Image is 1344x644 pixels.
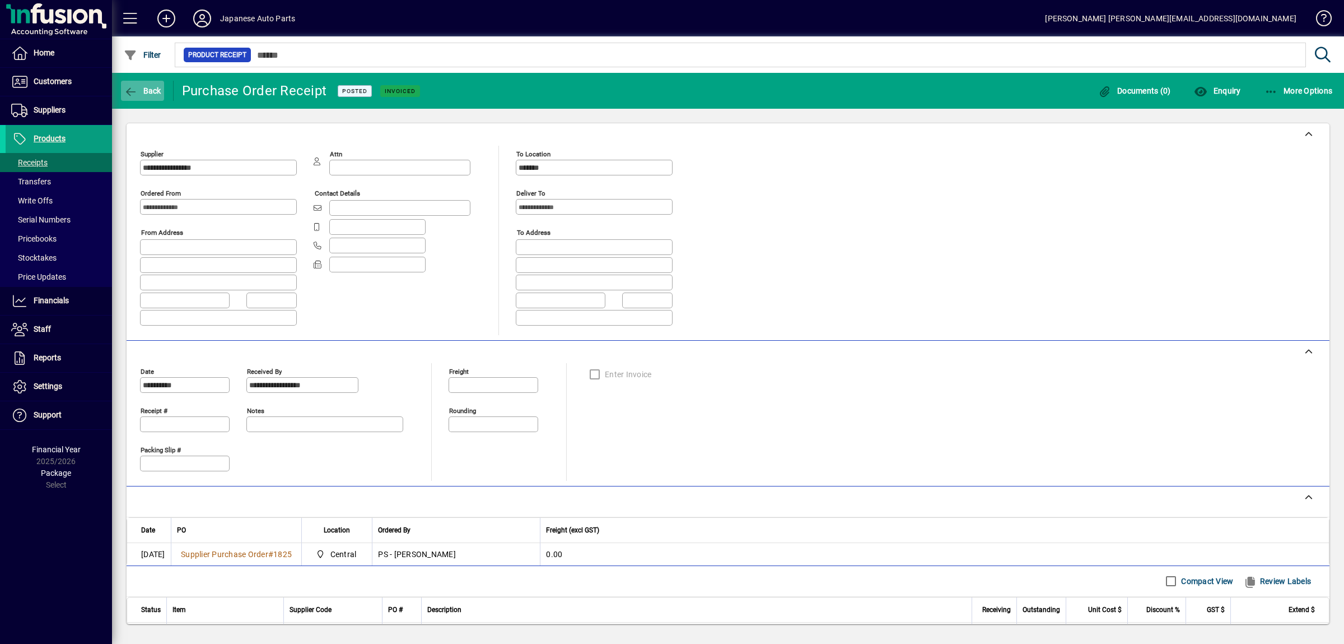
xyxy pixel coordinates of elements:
span: 1825 [273,550,292,559]
span: PO [177,524,186,536]
span: Customers [34,77,72,86]
span: Support [34,410,62,419]
div: [PERSON_NAME] [PERSON_NAME][EMAIL_ADDRESS][DOMAIN_NAME] [1045,10,1296,27]
span: PO # [388,604,403,616]
a: Reports [6,344,112,372]
span: Transfers [11,177,51,186]
mat-label: Receipt # [141,406,167,414]
a: Price Updates [6,267,112,286]
span: Staff [34,325,51,333]
span: Supplier Purchase Order [181,550,268,559]
span: Settings [34,382,62,391]
span: More Options [1264,86,1333,95]
a: Knowledge Base [1308,2,1330,39]
mat-label: Ordered from [141,189,181,197]
span: Unit Cost $ [1088,604,1122,616]
div: Japanese Auto Parts [220,10,295,27]
a: Stocktakes [6,248,112,267]
span: Freight (excl GST) [546,524,599,536]
span: Date [141,524,155,536]
span: Reports [34,353,61,362]
button: Profile [184,8,220,29]
span: Receiving [982,604,1011,616]
span: # [268,550,273,559]
a: Receipts [6,153,112,172]
span: Item [172,604,186,616]
span: Review Labels [1243,572,1311,590]
mat-label: Deliver To [516,189,545,197]
a: Transfers [6,172,112,191]
button: More Options [1262,81,1336,101]
span: Ordered By [378,524,410,536]
mat-label: Supplier [141,150,164,158]
span: Supplier Code [290,604,332,616]
span: Invoiced [385,87,416,95]
div: PO [177,524,296,536]
button: Add [148,8,184,29]
span: Posted [342,87,367,95]
span: Product Receipt [188,49,246,61]
mat-label: Packing Slip # [141,446,181,453]
span: Outstanding [1023,604,1060,616]
td: 0.00 [540,543,1329,566]
a: Supplier Purchase Order#1825 [177,548,296,560]
span: Products [34,134,66,143]
mat-label: Notes [247,406,264,414]
button: Back [121,81,164,101]
span: Location [324,524,350,536]
span: Discount % [1146,604,1180,616]
td: [DATE] [127,543,171,566]
span: Receipts [11,158,48,167]
mat-label: Rounding [449,406,476,414]
td: PS - [PERSON_NAME] [372,543,540,566]
a: Financials [6,287,112,315]
span: Serial Numbers [11,215,71,224]
button: Enquiry [1191,81,1243,101]
span: Central [313,548,361,561]
a: Suppliers [6,96,112,124]
span: Central [330,549,357,560]
mat-label: To location [516,150,550,158]
span: Pricebooks [11,234,57,243]
span: Enquiry [1194,86,1240,95]
span: Stocktakes [11,253,57,262]
span: Suppliers [34,105,66,114]
a: Home [6,39,112,67]
app-page-header-button: Back [112,81,174,101]
span: Financials [34,296,69,305]
span: Write Offs [11,196,53,205]
button: Documents (0) [1095,81,1174,101]
div: Freight (excl GST) [546,524,1315,536]
span: Extend $ [1289,604,1315,616]
div: Ordered By [378,524,534,536]
a: Settings [6,373,112,401]
span: Filter [124,50,161,59]
span: Documents (0) [1098,86,1171,95]
div: Date [141,524,165,536]
a: Write Offs [6,191,112,210]
a: Customers [6,68,112,96]
button: Filter [121,45,164,65]
mat-label: Attn [330,150,342,158]
span: Price Updates [11,272,66,281]
a: Pricebooks [6,229,112,248]
a: Support [6,401,112,429]
span: Status [141,604,161,616]
mat-label: Freight [449,367,469,375]
span: Back [124,86,161,95]
a: Serial Numbers [6,210,112,229]
label: Compact View [1179,576,1233,587]
span: Package [41,469,71,478]
a: Staff [6,316,112,344]
mat-label: Date [141,367,154,375]
span: Home [34,48,54,57]
mat-label: Received by [247,367,282,375]
span: Financial Year [32,445,81,454]
span: Description [427,604,461,616]
div: Purchase Order Receipt [182,82,327,100]
span: GST $ [1207,604,1225,616]
button: Review Labels [1239,571,1315,591]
